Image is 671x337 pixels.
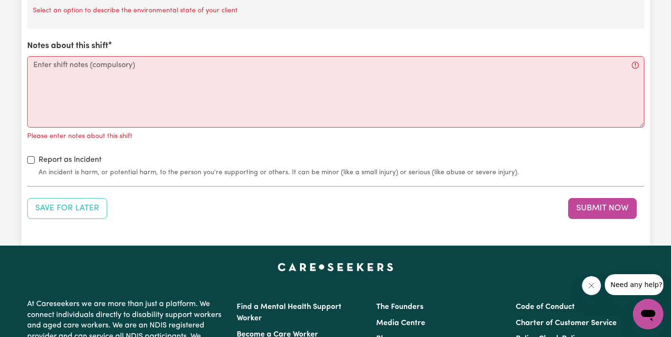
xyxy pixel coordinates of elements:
a: Media Centre [376,319,425,327]
button: Save your job report [27,198,107,219]
iframe: Message from company [605,274,663,295]
a: Find a Mental Health Support Worker [237,303,341,322]
p: Please enter notes about this shift [27,131,132,142]
a: The Founders [376,303,423,311]
small: An incident is harm, or potential harm, to the person you're supporting or others. It can be mino... [39,168,644,178]
a: Careseekers home page [278,263,393,270]
p: Select an option to describe the environmental state of your client [33,6,238,16]
label: Report as Incident [39,154,101,166]
label: Notes about this shift [27,40,108,52]
a: Code of Conduct [516,303,575,311]
a: Charter of Customer Service [516,319,617,327]
iframe: Button to launch messaging window [633,299,663,329]
button: Submit your job report [568,198,637,219]
iframe: Close message [582,276,601,295]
